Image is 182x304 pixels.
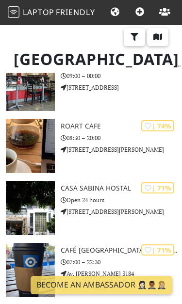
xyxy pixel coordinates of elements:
a: LaptopFriendly LaptopFriendly [8,4,95,21]
div: | 71% [141,182,174,193]
img: Casa Sabina Hostal [6,181,55,235]
h1: [GEOGRAPHIC_DATA] [6,24,176,73]
span: Laptop [23,7,54,17]
p: 08:30 – 20:00 [61,133,182,143]
p: [STREET_ADDRESS][PERSON_NAME] [61,145,182,154]
p: [STREET_ADDRESS] [61,83,182,92]
h3: RoArt Cafe [61,122,182,130]
span: Friendly [56,7,95,17]
img: LaptopFriendly [8,6,19,18]
img: RoArt Cafe [6,119,55,173]
div: | 74% [141,120,174,131]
